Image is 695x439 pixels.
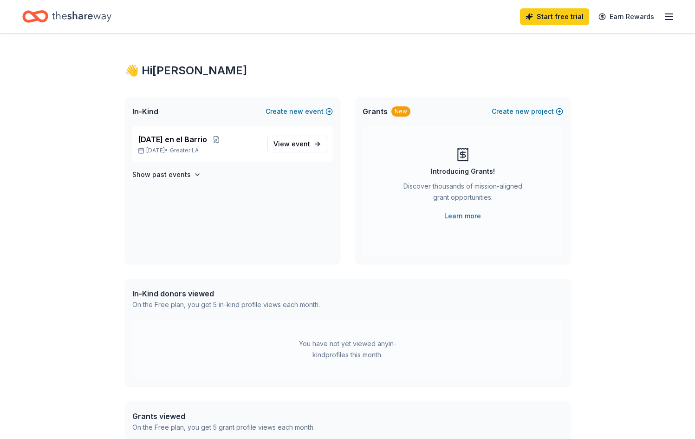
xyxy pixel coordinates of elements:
div: Discover thousands of mission-aligned grant opportunities. [400,181,526,207]
button: Show past events [132,169,201,180]
span: new [289,106,303,117]
div: 👋 Hi [PERSON_NAME] [125,63,571,78]
span: event [292,140,310,148]
h4: Show past events [132,169,191,180]
button: Createnewevent [266,106,333,117]
span: [DATE] en el Barrio [138,134,207,145]
span: View [273,138,310,150]
span: In-Kind [132,106,158,117]
div: You have not yet viewed any in-kind profiles this month. [290,338,406,360]
p: [DATE] • [138,147,260,154]
a: Home [22,6,111,27]
span: new [515,106,529,117]
a: Earn Rewards [593,8,660,25]
a: Learn more [444,210,481,222]
div: On the Free plan, you get 5 grant profile views each month. [132,422,315,433]
div: New [391,106,410,117]
div: Introducing Grants! [431,166,495,177]
div: On the Free plan, you get 5 in-kind profile views each month. [132,299,320,310]
button: Createnewproject [492,106,563,117]
div: In-Kind donors viewed [132,288,320,299]
a: View event [267,136,327,152]
span: Grants [363,106,388,117]
span: Greater LA [170,147,199,154]
a: Start free trial [520,8,589,25]
div: Grants viewed [132,411,315,422]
